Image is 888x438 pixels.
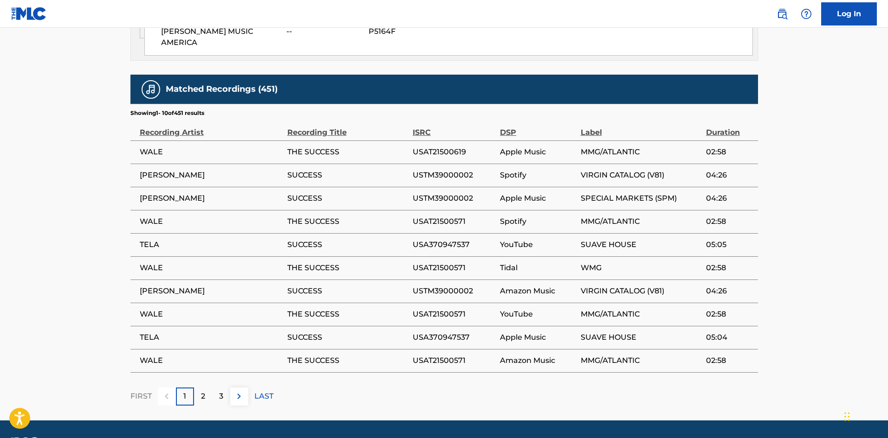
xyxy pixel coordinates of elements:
[581,216,701,227] span: MMG/ATLANTIC
[773,5,791,23] a: Public Search
[130,391,152,402] p: FIRST
[140,146,283,158] span: WALE
[287,239,408,250] span: SUCCESS
[140,170,283,181] span: [PERSON_NAME]
[140,239,283,250] span: TELA
[11,7,47,20] img: MLC Logo
[413,355,495,366] span: USAT21500571
[821,2,877,25] a: Log In
[166,84,278,95] h5: Matched Recordings (451)
[500,309,576,320] span: YouTube
[797,5,816,23] div: Help
[287,193,408,204] span: SUCCESS
[500,262,576,273] span: Tidal
[140,193,283,204] span: [PERSON_NAME]
[413,146,495,158] span: USAT21500619
[413,216,495,227] span: USAT21500571
[219,391,223,402] p: 3
[706,117,753,138] div: Duration
[140,286,283,297] span: [PERSON_NAME]
[581,355,701,366] span: MMG/ATLANTIC
[413,262,495,273] span: USAT21500571
[500,193,576,204] span: Apple Music
[287,216,408,227] span: THE SUCCESS
[500,170,576,181] span: Spotify
[706,193,753,204] span: 04:26
[706,216,753,227] span: 02:58
[287,262,408,273] span: THE SUCCESS
[287,355,408,366] span: THE SUCCESS
[254,391,273,402] p: LAST
[140,216,283,227] span: WALE
[581,117,701,138] div: Label
[500,146,576,158] span: Apple Music
[706,355,753,366] span: 02:58
[581,193,701,204] span: SPECIAL MARKETS (SPM)
[777,8,788,19] img: search
[287,309,408,320] span: THE SUCCESS
[161,26,279,48] span: [PERSON_NAME] MUSIC AMERICA
[413,309,495,320] span: USAT21500571
[130,109,204,117] p: Showing 1 - 10 of 451 results
[500,239,576,250] span: YouTube
[145,84,156,95] img: Matched Recordings
[287,146,408,158] span: THE SUCCESS
[500,117,576,138] div: DSP
[500,332,576,343] span: Apple Music
[706,309,753,320] span: 02:58
[844,403,850,431] div: Drag
[581,262,701,273] span: WMG
[581,332,701,343] span: SUAVE HOUSE
[706,170,753,181] span: 04:26
[500,355,576,366] span: Amazon Music
[706,332,753,343] span: 05:04
[581,170,701,181] span: VIRGIN CATALOG (V81)
[140,117,283,138] div: Recording Artist
[413,286,495,297] span: USTM39000002
[287,332,408,343] span: SUCCESS
[287,170,408,181] span: SUCCESS
[581,146,701,158] span: MMG/ATLANTIC
[201,391,205,402] p: 2
[413,239,495,250] span: USA370947537
[140,332,283,343] span: TELA
[581,309,701,320] span: MMG/ATLANTIC
[413,332,495,343] span: USA370947537
[500,216,576,227] span: Spotify
[413,170,495,181] span: USTM39000002
[140,309,283,320] span: WALE
[706,262,753,273] span: 02:58
[183,391,186,402] p: 1
[233,391,245,402] img: right
[413,193,495,204] span: USTM39000002
[842,394,888,438] iframe: Chat Widget
[801,8,812,19] img: help
[413,117,495,138] div: ISRC
[706,146,753,158] span: 02:58
[369,26,463,37] span: P5164F
[140,262,283,273] span: WALE
[706,239,753,250] span: 05:05
[287,117,408,138] div: Recording Title
[286,26,362,37] span: --
[140,355,283,366] span: WALE
[581,286,701,297] span: VIRGIN CATALOG (V81)
[287,286,408,297] span: SUCCESS
[500,286,576,297] span: Amazon Music
[581,239,701,250] span: SUAVE HOUSE
[706,286,753,297] span: 04:26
